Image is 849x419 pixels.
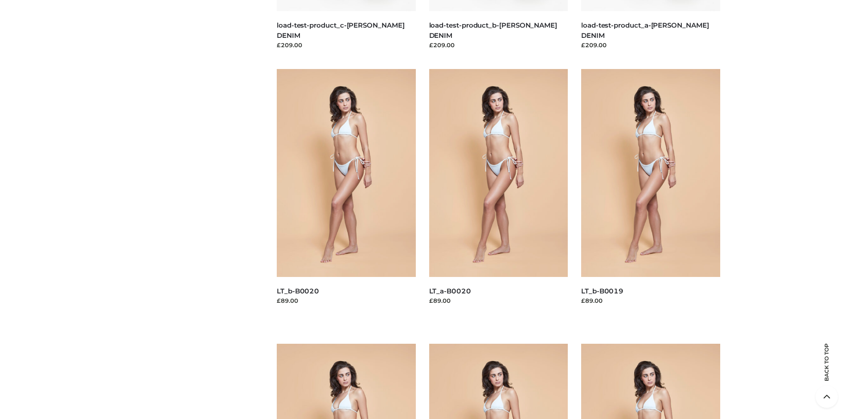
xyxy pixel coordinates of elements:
a: LT_b-B0020 [277,287,319,295]
a: load-test-product_b-[PERSON_NAME] DENIM [429,21,558,40]
a: LT_b-B0019 [581,287,623,295]
div: £209.00 [581,41,720,49]
a: load-test-product_c-[PERSON_NAME] DENIM [277,21,405,40]
div: £209.00 [429,41,568,49]
a: LT_a-B0020 [429,287,471,295]
div: £89.00 [429,296,568,305]
div: £209.00 [277,41,416,49]
a: load-test-product_a-[PERSON_NAME] DENIM [581,21,709,40]
span: Back to top [816,359,838,381]
div: £89.00 [581,296,720,305]
div: £89.00 [277,296,416,305]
